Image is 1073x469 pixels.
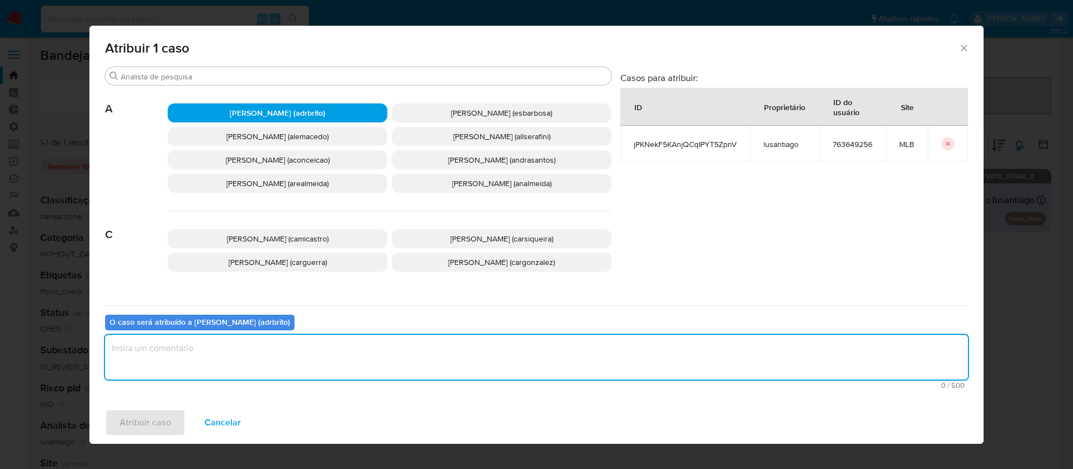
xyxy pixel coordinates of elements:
[205,410,241,435] span: Cancelar
[190,409,255,436] button: Cancelar
[833,139,872,149] span: 763649256
[108,382,965,389] span: Máximo de 500 caracteres
[751,93,819,120] div: Proprietário
[450,233,553,244] span: [PERSON_NAME] (carsiqueira)
[168,174,387,193] div: [PERSON_NAME] (arealmeida)
[392,253,611,272] div: [PERSON_NAME] (cargonzalez)
[763,139,806,149] span: lusantiago
[226,131,329,142] span: [PERSON_NAME] (alemacedo)
[89,26,984,444] div: assign-modal
[110,72,118,80] button: Procurar
[105,86,168,116] span: A
[899,139,914,149] span: MLB
[941,137,955,150] button: icon-button
[887,93,927,120] div: Site
[620,72,968,83] h3: Casos para atribuir:
[958,42,968,53] button: Fechar a janela
[448,154,556,165] span: [PERSON_NAME] (andrasantos)
[168,229,387,248] div: [PERSON_NAME] (camicastro)
[121,72,607,82] input: Analista de pesquisa
[229,257,327,268] span: [PERSON_NAME] (carguerra)
[168,103,387,122] div: [PERSON_NAME] (adrbrito)
[226,154,330,165] span: [PERSON_NAME] (aconceicao)
[168,150,387,169] div: [PERSON_NAME] (aconceicao)
[621,93,656,120] div: ID
[451,107,552,119] span: [PERSON_NAME] (esbarbosa)
[448,257,555,268] span: [PERSON_NAME] (cargonzalez)
[452,178,552,189] span: [PERSON_NAME] (analmeida)
[227,233,329,244] span: [PERSON_NAME] (camicastro)
[105,41,958,55] span: Atribuir 1 caso
[392,127,611,146] div: [PERSON_NAME] (allserafini)
[392,229,611,248] div: [PERSON_NAME] (carsiqueira)
[392,103,611,122] div: [PERSON_NAME] (esbarbosa)
[105,211,168,241] span: C
[392,174,611,193] div: [PERSON_NAME] (analmeida)
[634,139,737,149] span: jPKNekF5KAnjQCqIPYT5ZpnV
[392,150,611,169] div: [PERSON_NAME] (andrasantos)
[226,178,329,189] span: [PERSON_NAME] (arealmeida)
[820,88,885,125] div: ID do usuário
[168,253,387,272] div: [PERSON_NAME] (carguerra)
[168,127,387,146] div: [PERSON_NAME] (alemacedo)
[230,107,325,119] span: [PERSON_NAME] (adrbrito)
[110,316,290,328] b: O caso será atribuído a [PERSON_NAME] (adrbrito)
[453,131,550,142] span: [PERSON_NAME] (allserafini)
